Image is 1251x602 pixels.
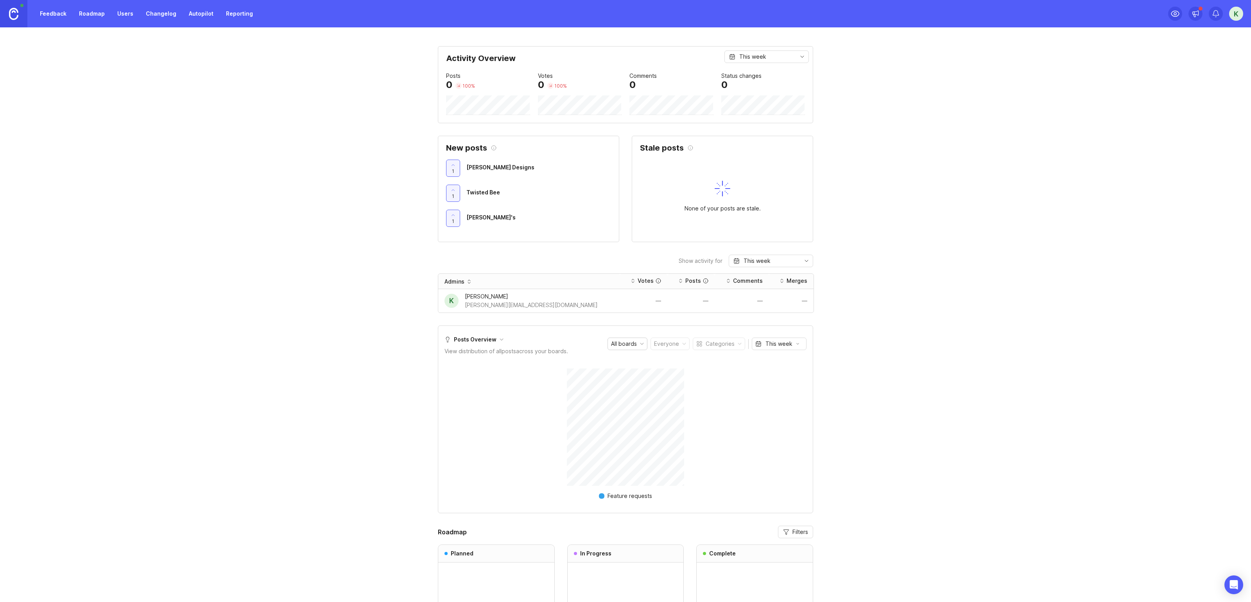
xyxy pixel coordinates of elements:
div: This week [765,340,792,348]
img: svg+xml;base64,PHN2ZyB3aWR0aD0iNDAiIGhlaWdodD0iNDAiIGZpbGw9Im5vbmUiIHhtbG5zPSJodHRwOi8vd3d3LnczLm... [715,181,730,196]
div: — [626,298,661,304]
div: 100 % [554,83,567,89]
a: Feedback [35,7,71,21]
div: This week [744,257,771,265]
a: Reporting [221,7,258,21]
button: 1 [446,185,460,202]
div: 0 [629,80,636,90]
a: [PERSON_NAME] Designs [466,163,611,174]
div: This week [739,52,766,61]
div: Posts Overview [444,335,496,344]
div: Categories [706,340,735,348]
button: 1 [446,210,460,227]
svg: toggle icon [796,54,808,60]
a: Autopilot [184,7,218,21]
h3: Planned [451,550,473,557]
h2: Roadmap [438,527,467,537]
span: 1 [452,218,454,225]
div: 0 [721,80,728,90]
div: Votes [538,72,553,80]
h3: Complete [709,550,736,557]
a: Roadmap [74,7,109,21]
div: Feature requests [608,492,652,500]
a: [PERSON_NAME]'s [466,213,611,224]
a: Changelog [141,7,181,21]
div: Votes [638,277,654,285]
div: — [775,298,807,304]
div: 0 [538,80,544,90]
div: 0 [446,80,452,90]
div: Merges [787,277,807,285]
span: [PERSON_NAME]'s [466,214,516,221]
div: Activity Overview [446,54,805,68]
a: Users [113,7,138,21]
div: Everyone [654,340,679,348]
div: None of your posts are stale. [685,204,761,213]
div: [PERSON_NAME] [465,292,598,301]
button: K [1229,7,1243,21]
div: Status changes [721,72,762,80]
svg: toggle icon [792,341,803,347]
button: 1 [446,160,460,177]
div: — [721,298,763,304]
div: Admins [444,278,464,286]
img: Canny Home [9,8,18,20]
span: Twisted Bee [466,189,500,196]
h3: In Progress [580,550,611,557]
div: Open Intercom Messenger [1224,575,1243,594]
div: 100 % [462,83,475,89]
div: [PERSON_NAME][EMAIL_ADDRESS][DOMAIN_NAME] [465,301,598,309]
span: [PERSON_NAME] Designs [466,164,534,171]
h2: Stale posts [640,144,684,152]
div: All boards [611,340,637,348]
div: Comments [629,72,657,80]
a: Twisted Bee [466,188,611,199]
div: Posts [685,277,701,285]
div: Comments [733,277,763,285]
span: 1 [452,193,454,199]
span: 1 [452,168,454,174]
span: Filters [792,528,808,536]
h2: New posts [446,144,487,152]
div: Posts [446,72,461,80]
div: — [674,298,708,304]
div: Show activity for [679,258,722,264]
div: K [444,294,459,308]
button: Filters [778,526,813,538]
div: View distribution of all posts across your boards. [444,347,568,356]
svg: toggle icon [800,258,813,264]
